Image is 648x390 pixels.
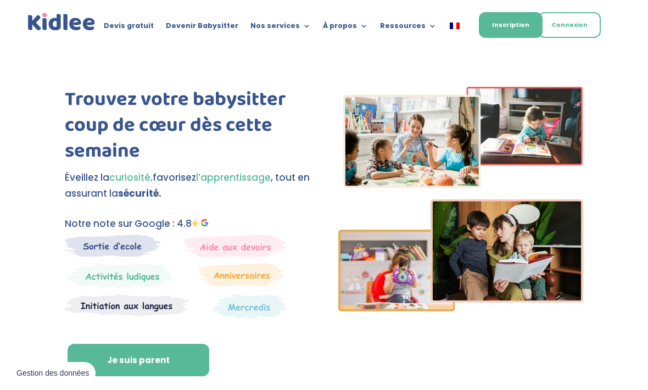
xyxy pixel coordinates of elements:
span: Gestion des données [16,369,89,378]
h1: Trouvez votre babysitter coup de cœur dès cette semaine [65,87,310,169]
img: Atelier thematique [65,294,189,317]
a: Devis gratuit [104,22,154,34]
a: Inscription [479,12,543,38]
span: curiosité, [109,171,153,184]
a: Kidlee Logo [26,11,97,33]
span: l’apprentissage [196,171,271,184]
img: Sortie decole [65,235,161,257]
a: Connexion [538,12,601,38]
img: Mercredi [65,263,174,288]
img: logo_kidlee_bleu [26,11,97,33]
a: Nos services [250,22,311,34]
img: Anniversaire [199,263,284,286]
strong: sécurité. [118,187,161,200]
img: Thematique [213,294,287,319]
img: Français [450,23,460,29]
picture: Imgs-2 [338,302,583,315]
a: Je suis parent [68,344,209,377]
p: Éveillez la favorisez , tout en assurant la [65,170,310,202]
a: À propos [323,22,368,34]
p: Notre note sur Google : 4.8 [65,216,310,232]
a: Devenir Babysitter [166,22,238,34]
button: Gestion des données [10,362,96,385]
img: weekends [184,235,287,258]
a: Ressources [380,22,437,34]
